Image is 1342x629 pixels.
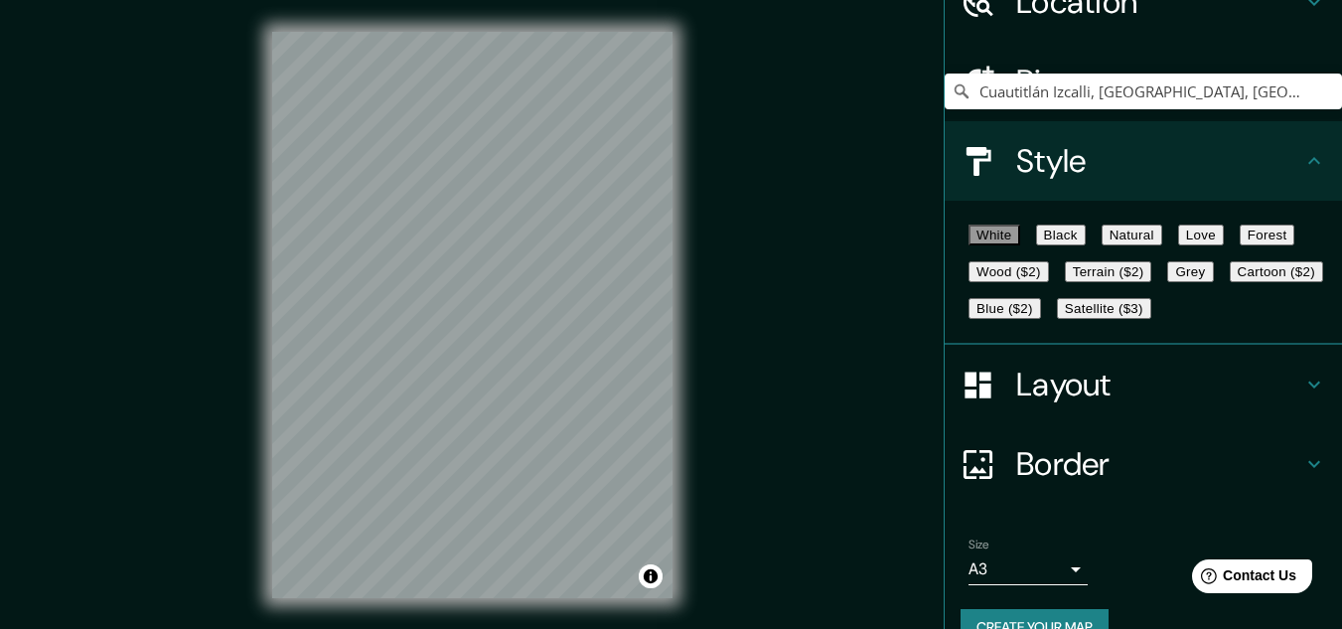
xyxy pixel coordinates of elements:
input: Pick your city or area [945,74,1342,109]
button: Wood ($2) [969,261,1049,282]
div: Border [945,424,1342,504]
button: Satellite ($3) [1057,298,1151,319]
button: Natural [1102,225,1162,245]
button: Toggle attribution [639,564,663,588]
button: Grey [1167,261,1213,282]
button: Blue ($2) [969,298,1041,319]
div: A3 [969,553,1088,585]
label: Size [969,537,989,553]
div: Style [945,121,1342,201]
h4: Pins [1016,62,1302,101]
button: Forest [1240,225,1295,245]
button: Love [1178,225,1224,245]
h4: Layout [1016,365,1302,404]
button: White [969,225,1020,245]
div: Pins [945,42,1342,121]
h4: Border [1016,444,1302,484]
canvas: Map [272,32,672,598]
div: Layout [945,345,1342,424]
iframe: Help widget launcher [1165,551,1320,607]
button: Terrain ($2) [1065,261,1152,282]
h4: Style [1016,141,1302,181]
button: Black [1036,225,1086,245]
button: Cartoon ($2) [1230,261,1323,282]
